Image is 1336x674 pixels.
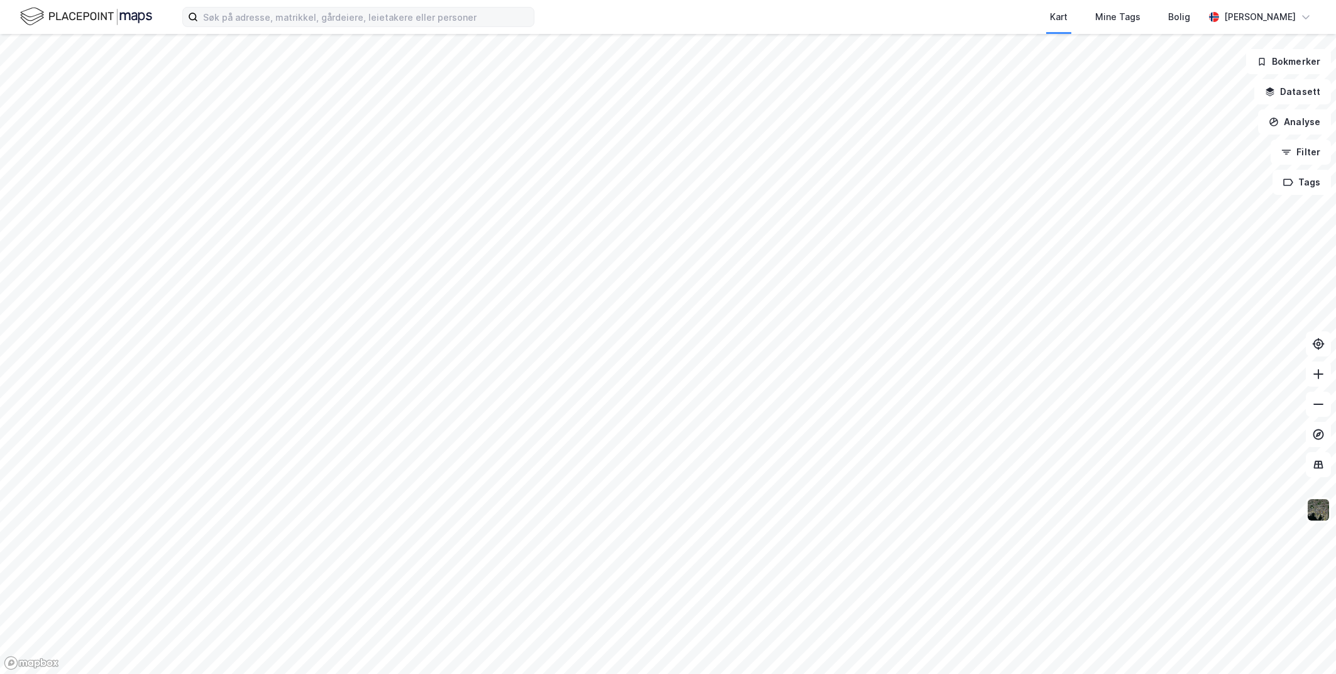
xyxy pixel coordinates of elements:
div: Kontrollprogram for chat [1273,614,1336,674]
iframe: Chat Widget [1273,614,1336,674]
div: Bolig [1168,9,1190,25]
input: Søk på adresse, matrikkel, gårdeiere, leietakere eller personer [198,8,534,26]
div: Mine Tags [1095,9,1140,25]
div: Kart [1050,9,1068,25]
img: logo.f888ab2527a4732fd821a326f86c7f29.svg [20,6,152,28]
div: [PERSON_NAME] [1224,9,1296,25]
